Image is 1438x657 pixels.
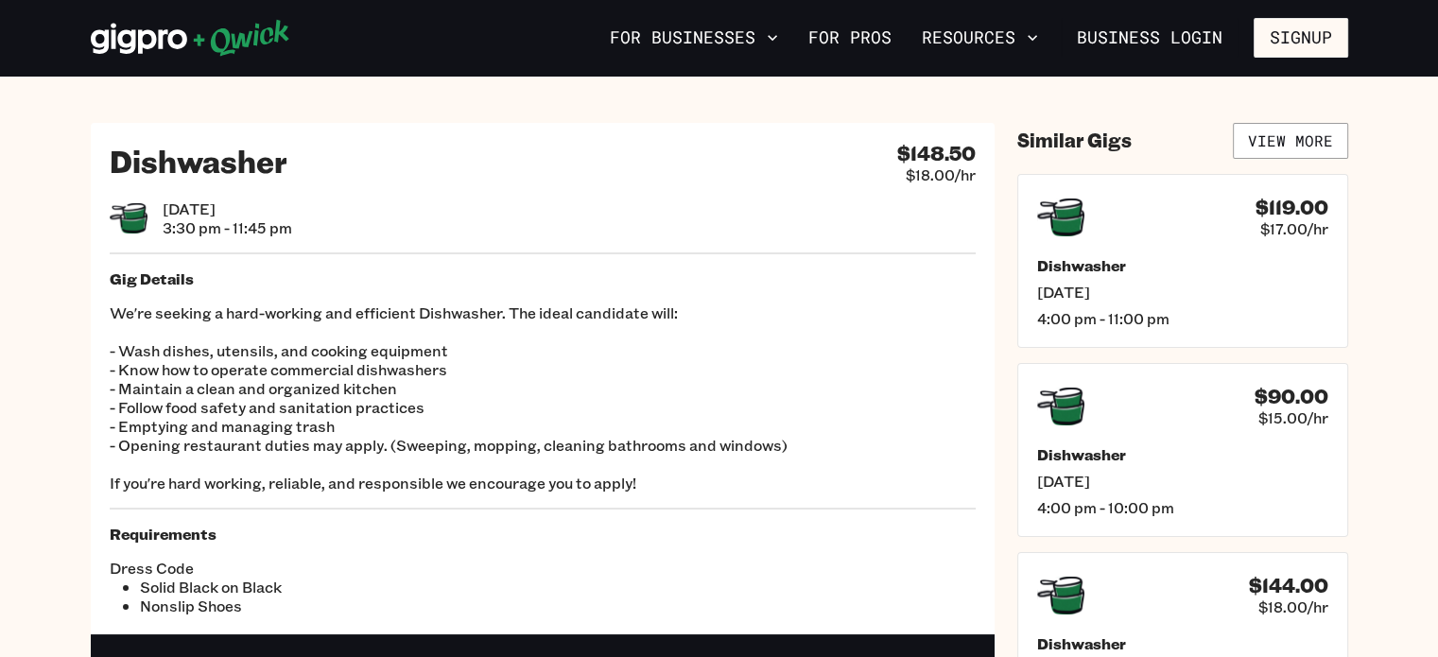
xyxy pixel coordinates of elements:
[801,22,899,54] a: For Pros
[1037,283,1328,302] span: [DATE]
[1037,445,1328,464] h5: Dishwasher
[1037,256,1328,275] h5: Dishwasher
[897,142,976,165] h4: $148.50
[110,303,976,493] p: We're seeking a hard-working and efficient Dishwasher. The ideal candidate will: - Wash dishes, u...
[1255,385,1328,408] h4: $90.00
[110,269,976,288] h5: Gig Details
[163,199,292,218] span: [DATE]
[140,596,543,615] li: Nonslip Shoes
[1037,634,1328,653] h5: Dishwasher
[1017,174,1348,348] a: $119.00$17.00/hrDishwasher[DATE]4:00 pm - 11:00 pm
[1037,472,1328,491] span: [DATE]
[110,142,287,180] h2: Dishwasher
[140,578,543,596] li: Solid Black on Black
[1249,574,1328,597] h4: $144.00
[1037,498,1328,517] span: 4:00 pm - 10:00 pm
[1256,196,1328,219] h4: $119.00
[1061,18,1239,58] a: Business Login
[110,559,543,578] span: Dress Code
[914,22,1046,54] button: Resources
[602,22,786,54] button: For Businesses
[906,165,976,184] span: $18.00/hr
[1258,597,1328,616] span: $18.00/hr
[1017,363,1348,537] a: $90.00$15.00/hrDishwasher[DATE]4:00 pm - 10:00 pm
[163,218,292,237] span: 3:30 pm - 11:45 pm
[110,525,976,544] h5: Requirements
[1254,18,1348,58] button: Signup
[1258,408,1328,427] span: $15.00/hr
[1017,129,1132,152] h4: Similar Gigs
[1037,309,1328,328] span: 4:00 pm - 11:00 pm
[1260,219,1328,238] span: $17.00/hr
[1233,123,1348,159] a: View More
